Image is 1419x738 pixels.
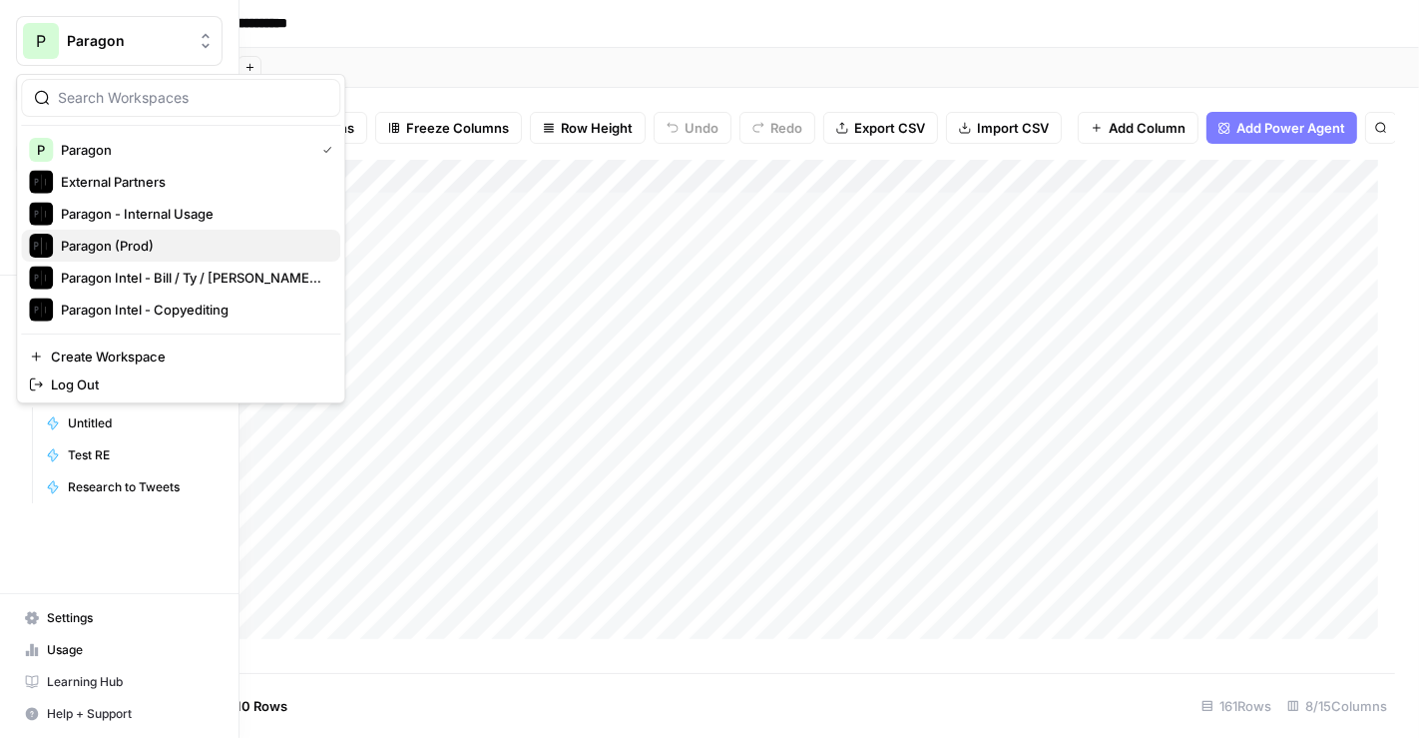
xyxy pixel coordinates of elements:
[51,374,324,394] span: Log Out
[61,236,324,256] span: Paragon (Prod)
[36,29,46,53] span: P
[21,370,340,398] a: Log Out
[61,140,306,160] span: Paragon
[770,118,802,138] span: Redo
[29,202,53,226] img: Paragon - Internal Usage Logo
[530,112,646,144] button: Row Height
[1109,118,1185,138] span: Add Column
[61,172,324,192] span: External Partners
[47,609,214,627] span: Settings
[977,118,1049,138] span: Import CSV
[61,268,324,288] span: Paragon Intel - Bill / Ty / [PERSON_NAME] R&D
[1078,112,1198,144] button: Add Column
[561,118,633,138] span: Row Height
[854,118,925,138] span: Export CSV
[21,343,340,370] a: Create Workspace
[16,634,223,666] a: Usage
[58,88,327,108] input: Search Workspaces
[29,170,53,194] img: External Partners Logo
[208,696,287,716] span: Add 10 Rows
[1206,112,1357,144] button: Add Power Agent
[16,602,223,634] a: Settings
[16,74,345,403] div: Workspace: Paragon
[946,112,1062,144] button: Import CSV
[37,471,223,503] a: Research to Tweets
[37,439,223,471] a: Test RE
[16,666,223,698] a: Learning Hub
[47,641,214,659] span: Usage
[47,673,214,691] span: Learning Hub
[68,446,214,464] span: Test RE
[739,112,815,144] button: Redo
[37,140,45,160] span: P
[16,698,223,730] button: Help + Support
[61,204,324,224] span: Paragon - Internal Usage
[375,112,522,144] button: Freeze Columns
[37,407,223,439] a: Untitled
[68,414,214,432] span: Untitled
[654,112,731,144] button: Undo
[29,298,53,322] img: Paragon Intel - Copyediting Logo
[406,118,509,138] span: Freeze Columns
[61,300,324,320] span: Paragon Intel - Copyediting
[29,266,53,290] img: Paragon Intel - Bill / Ty / Colby R&D Logo
[47,705,214,723] span: Help + Support
[823,112,938,144] button: Export CSV
[1193,690,1279,722] div: 161 Rows
[51,347,324,367] span: Create Workspace
[16,16,223,66] button: Workspace: Paragon
[68,478,214,496] span: Research to Tweets
[1236,118,1345,138] span: Add Power Agent
[685,118,718,138] span: Undo
[29,234,53,258] img: Paragon (Prod) Logo
[67,31,188,51] span: Paragon
[1279,690,1395,722] div: 8/15 Columns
